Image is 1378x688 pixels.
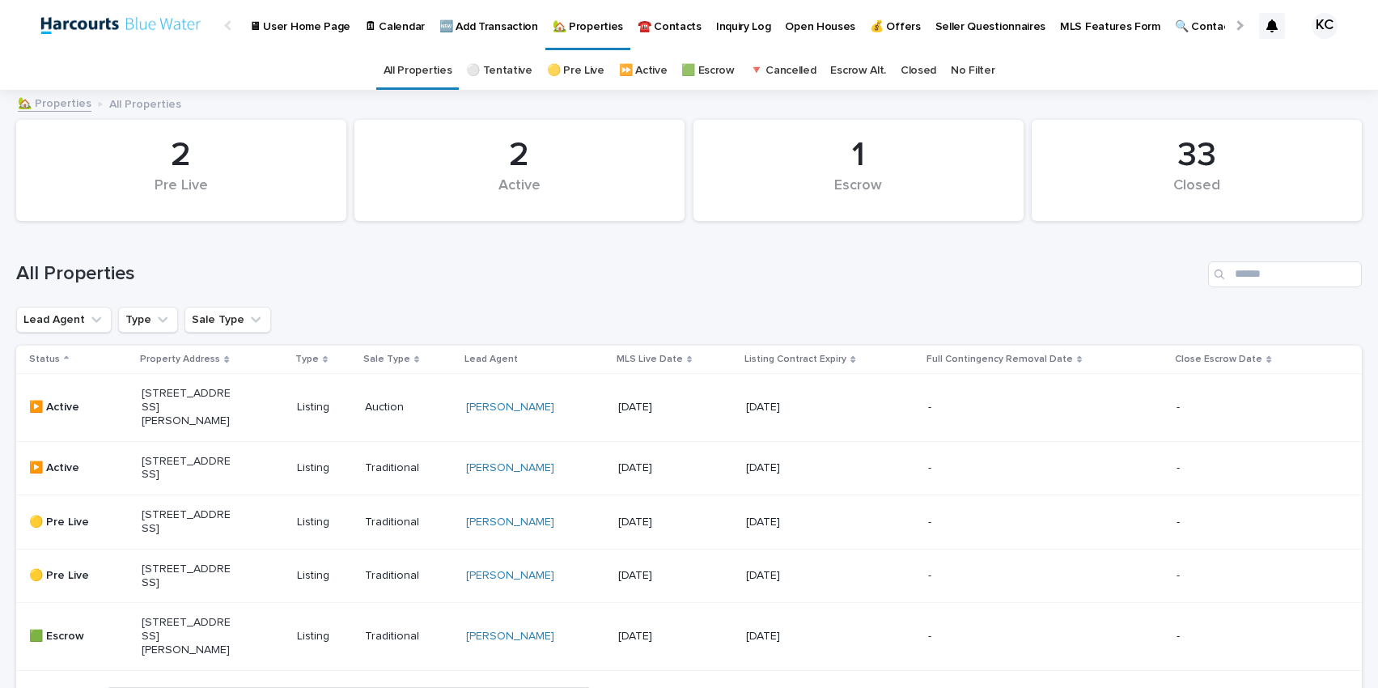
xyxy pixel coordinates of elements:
[297,401,352,414] p: Listing
[29,516,119,529] p: 🟡 Pre Live
[16,549,1362,603] tr: 🟡 Pre Live[STREET_ADDRESS]ListingTraditional[PERSON_NAME] [DATE][DATE]--
[928,516,1018,529] p: -
[297,630,352,643] p: Listing
[16,441,1362,495] tr: ▶️ Active[STREET_ADDRESS]ListingTraditional[PERSON_NAME] [DATE][DATE]--
[466,401,554,414] a: [PERSON_NAME]
[1312,13,1338,39] div: KC
[184,307,271,333] button: Sale Type
[901,52,936,90] a: Closed
[749,52,816,90] a: 🔻 Cancelled
[1059,177,1334,211] div: Closed
[464,350,518,368] p: Lead Agent
[951,52,994,90] a: No Filter
[926,350,1073,368] p: Full Contingency Removal Date
[618,630,708,643] p: [DATE]
[1177,630,1266,643] p: -
[142,563,231,590] p: [STREET_ADDRESS]
[365,401,453,414] p: Auction
[44,177,319,211] div: Pre Live
[29,630,119,643] p: 🟩 Escrow
[16,374,1362,441] tr: ▶️ Active[STREET_ADDRESS][PERSON_NAME]ListingAuction[PERSON_NAME] [DATE][DATE]--
[1208,261,1362,287] input: Search
[142,508,231,536] p: [STREET_ADDRESS]
[928,630,1018,643] p: -
[297,461,352,475] p: Listing
[16,495,1362,550] tr: 🟡 Pre Live[STREET_ADDRESS]ListingTraditional[PERSON_NAME] [DATE][DATE]--
[365,569,453,583] p: Traditional
[721,135,996,176] div: 1
[746,630,836,643] p: [DATE]
[44,135,319,176] div: 2
[617,350,683,368] p: MLS Live Date
[365,630,453,643] p: Traditional
[1177,401,1266,414] p: -
[16,603,1362,670] tr: 🟩 Escrow[STREET_ADDRESS][PERSON_NAME]ListingTraditional[PERSON_NAME] [DATE][DATE]--
[29,461,119,475] p: ▶️ Active
[746,461,836,475] p: [DATE]
[618,516,708,529] p: [DATE]
[466,516,554,529] a: [PERSON_NAME]
[746,401,836,414] p: [DATE]
[18,93,91,112] a: 🏡 Properties
[928,461,1018,475] p: -
[681,52,735,90] a: 🟩 Escrow
[365,461,453,475] p: Traditional
[29,569,119,583] p: 🟡 Pre Live
[382,177,657,211] div: Active
[29,350,60,368] p: Status
[746,516,836,529] p: [DATE]
[1177,461,1266,475] p: -
[619,52,668,90] a: ⏩ Active
[466,52,532,90] a: ⚪️ Tentative
[1177,516,1266,529] p: -
[830,52,886,90] a: Escrow Alt.
[744,350,846,368] p: Listing Contract Expiry
[618,569,708,583] p: [DATE]
[142,387,231,427] p: [STREET_ADDRESS][PERSON_NAME]
[618,401,708,414] p: [DATE]
[384,52,452,90] a: All Properties
[142,616,231,656] p: [STREET_ADDRESS][PERSON_NAME]
[928,401,1018,414] p: -
[140,350,220,368] p: Property Address
[29,401,119,414] p: ▶️ Active
[721,177,996,211] div: Escrow
[363,350,410,368] p: Sale Type
[466,569,554,583] a: [PERSON_NAME]
[32,10,208,42] img: tNrfT9AQRbuT9UvJ4teX
[118,307,178,333] button: Type
[16,307,112,333] button: Lead Agent
[365,516,453,529] p: Traditional
[109,94,181,112] p: All Properties
[746,569,836,583] p: [DATE]
[16,262,1202,286] h1: All Properties
[466,630,554,643] a: [PERSON_NAME]
[295,350,319,368] p: Type
[382,135,657,176] div: 2
[1175,350,1262,368] p: Close Escrow Date
[547,52,604,90] a: 🟡 Pre Live
[1059,135,1334,176] div: 33
[928,569,1018,583] p: -
[297,516,352,529] p: Listing
[618,461,708,475] p: [DATE]
[1177,569,1266,583] p: -
[466,461,554,475] a: [PERSON_NAME]
[142,455,231,482] p: [STREET_ADDRESS]
[297,569,352,583] p: Listing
